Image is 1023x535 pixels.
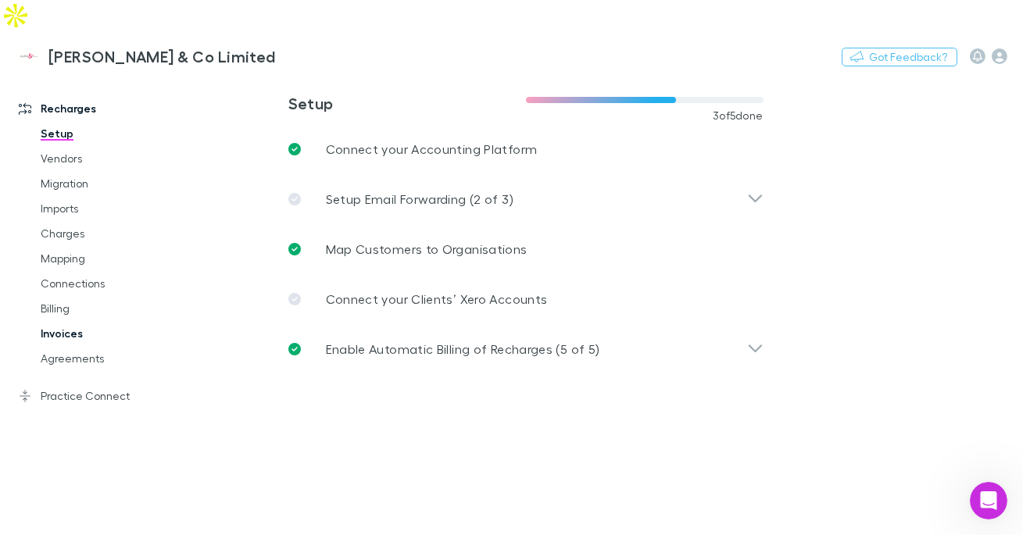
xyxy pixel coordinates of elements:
[25,346,188,371] a: Agreements
[25,146,188,171] a: Vendors
[326,140,538,159] p: Connect your Accounting Platform
[257,373,280,405] span: 😐
[970,482,1007,519] iframe: Intercom live chat
[713,109,764,122] span: 3 of 5 done
[289,373,330,405] span: smiley reaction
[276,174,776,224] div: Setup Email Forwarding (2 of 3)
[216,373,239,405] span: 😞
[25,121,188,146] a: Setup
[208,373,249,405] span: disappointed reaction
[25,221,188,246] a: Charges
[3,383,188,408] a: Practice Connect
[3,96,188,121] a: Recharges
[249,373,289,405] span: neutral face reaction
[19,358,519,375] div: Did this answer your question?
[206,424,331,437] a: Open in help center
[326,240,528,259] p: Map Customers to Organisations
[470,6,499,36] button: Collapse window
[6,37,285,75] a: [PERSON_NAME] & Co Limited
[326,290,548,309] p: Connect your Clients’ Xero Accounts
[25,196,188,221] a: Imports
[298,373,320,405] span: 😃
[288,94,526,112] h3: Setup
[25,171,188,196] a: Migration
[25,271,188,296] a: Connections
[276,274,776,324] a: Connect your Clients’ Xero Accounts
[276,324,776,374] div: Enable Automatic Billing of Recharges (5 of 5)
[326,190,513,209] p: Setup Email Forwarding (2 of 3)
[25,246,188,271] a: Mapping
[326,340,600,358] p: Enable Automatic Billing of Recharges (5 of 5)
[25,321,188,346] a: Invoices
[25,296,188,321] a: Billing
[10,6,40,36] button: go back
[16,47,42,66] img: Epplett & Co Limited's Logo
[276,124,776,174] a: Connect your Accounting Platform
[499,6,528,34] div: Close
[48,47,276,66] h3: [PERSON_NAME] & Co Limited
[842,48,957,66] button: Got Feedback?
[276,224,776,274] a: Map Customers to Organisations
